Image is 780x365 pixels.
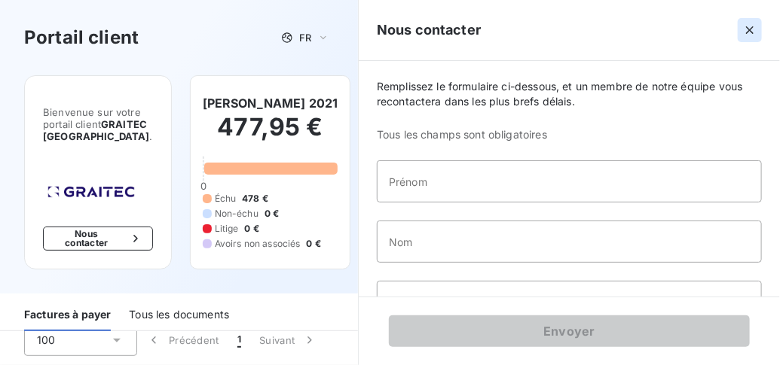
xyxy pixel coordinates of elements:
button: Suivant [250,324,326,356]
span: GRAITEC [GEOGRAPHIC_DATA] [43,118,150,142]
h5: Nous contacter [377,20,481,41]
div: Tous les documents [129,300,229,331]
span: Non-échu [215,207,258,221]
button: Envoyer [389,315,750,347]
h3: Portail client [24,24,139,51]
span: Échu [215,192,237,205]
span: FR [299,32,311,44]
button: 1 [228,324,250,356]
span: Remplissez le formulaire ci-dessous, et un membre de notre équipe vous recontactera dans les plus... [377,79,762,109]
img: Company logo [43,181,139,202]
button: Nous contacter [43,227,153,251]
span: Avoirs non associés [215,237,301,251]
span: Bienvenue sur votre portail client . [43,106,153,142]
input: placeholder [377,281,762,323]
span: 0 € [245,222,259,236]
span: 0 € [307,237,321,251]
span: 478 € [242,192,268,205]
input: placeholder [377,221,762,263]
h2: 477,95 € [203,112,338,157]
span: 0 € [265,207,279,221]
span: Tous les champs sont obligatoires [377,127,762,142]
span: 1 [237,333,241,348]
span: 100 [37,333,55,348]
button: Précédent [137,324,228,356]
div: Factures à payer [24,300,111,331]
span: Litige [215,222,239,236]
span: 0 [200,180,206,192]
h6: [PERSON_NAME] 2021 [203,94,338,112]
input: placeholder [377,160,762,202]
